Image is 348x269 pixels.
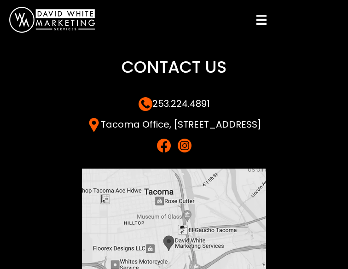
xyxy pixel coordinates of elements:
[9,7,95,33] img: DavidWhite-Marketing-Logo
[139,97,210,110] a: 253.224.4891
[9,16,95,23] a: DavidWhite-Marketing-Logo
[87,118,261,131] a: Tacoma Office, [STREET_ADDRESS]
[122,55,226,79] span: Contact Us
[253,11,270,29] button: Menu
